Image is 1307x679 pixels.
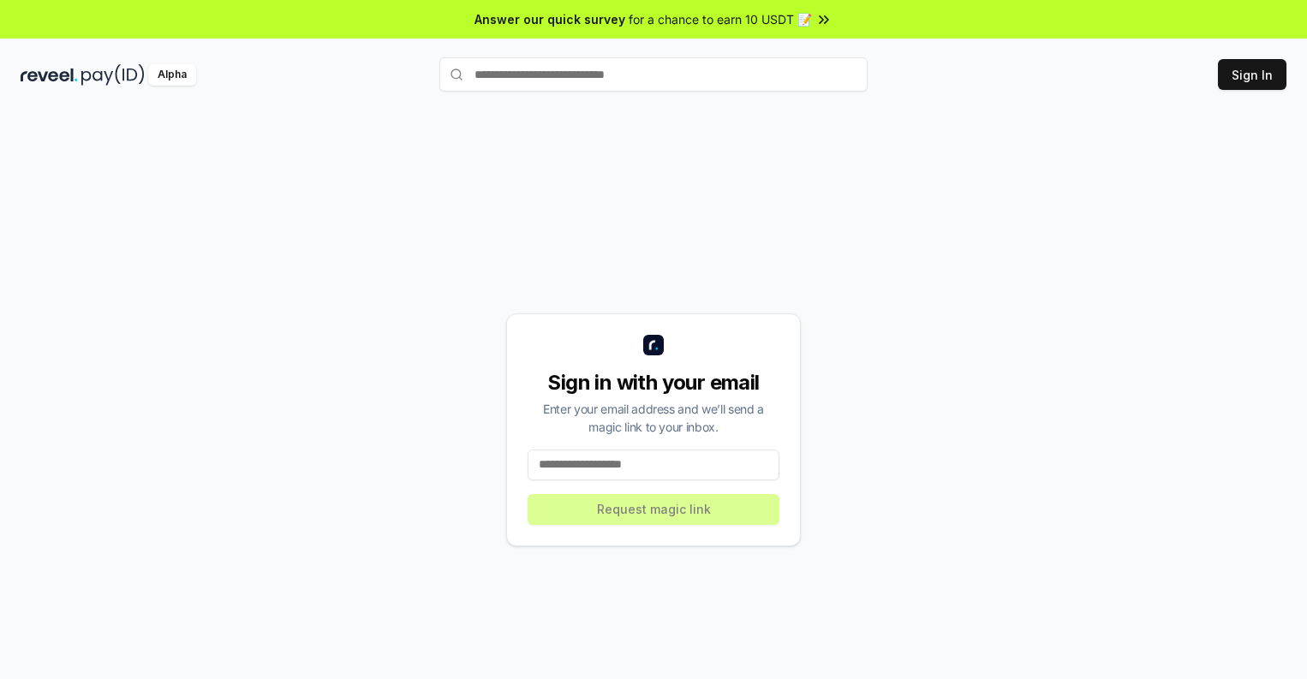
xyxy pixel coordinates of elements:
[1218,59,1286,90] button: Sign In
[643,335,664,355] img: logo_small
[81,64,145,86] img: pay_id
[629,10,812,28] span: for a chance to earn 10 USDT 📝
[474,10,625,28] span: Answer our quick survey
[21,64,78,86] img: reveel_dark
[528,369,779,396] div: Sign in with your email
[148,64,196,86] div: Alpha
[528,400,779,436] div: Enter your email address and we’ll send a magic link to your inbox.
